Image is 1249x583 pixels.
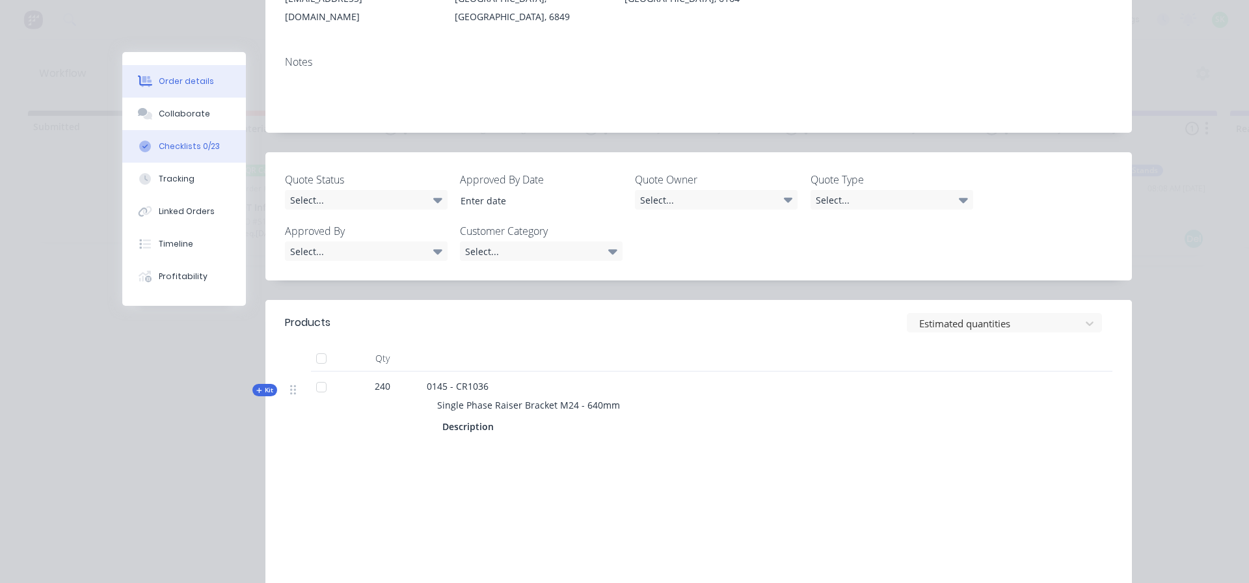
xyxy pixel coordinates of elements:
[285,190,448,210] div: Select...
[159,75,214,87] div: Order details
[159,206,215,217] div: Linked Orders
[442,417,499,436] div: Description
[122,228,246,260] button: Timeline
[635,172,798,187] label: Quote Owner
[811,190,973,210] div: Select...
[122,260,246,293] button: Profitability
[256,385,273,395] span: Kit
[343,346,422,372] div: Qty
[427,380,489,392] span: 0145 - CR1036
[460,223,623,239] label: Customer Category
[159,173,195,185] div: Tracking
[375,379,390,393] span: 240
[285,241,448,261] div: Select...
[122,163,246,195] button: Tracking
[122,195,246,228] button: Linked Orders
[122,130,246,163] button: Checklists 0/23
[285,315,330,331] div: Products
[437,399,620,411] span: Single Phase Raiser Bracket M24 - 640mm
[811,172,973,187] label: Quote Type
[159,108,210,120] div: Collaborate
[159,238,193,250] div: Timeline
[460,172,623,187] label: Approved By Date
[451,191,613,210] input: Enter date
[122,98,246,130] button: Collaborate
[285,172,448,187] label: Quote Status
[159,141,220,152] div: Checklists 0/23
[285,223,448,239] label: Approved By
[122,65,246,98] button: Order details
[159,271,208,282] div: Profitability
[635,190,798,210] div: Select...
[252,384,277,396] button: Kit
[285,56,1112,68] div: Notes
[460,241,623,261] div: Select...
